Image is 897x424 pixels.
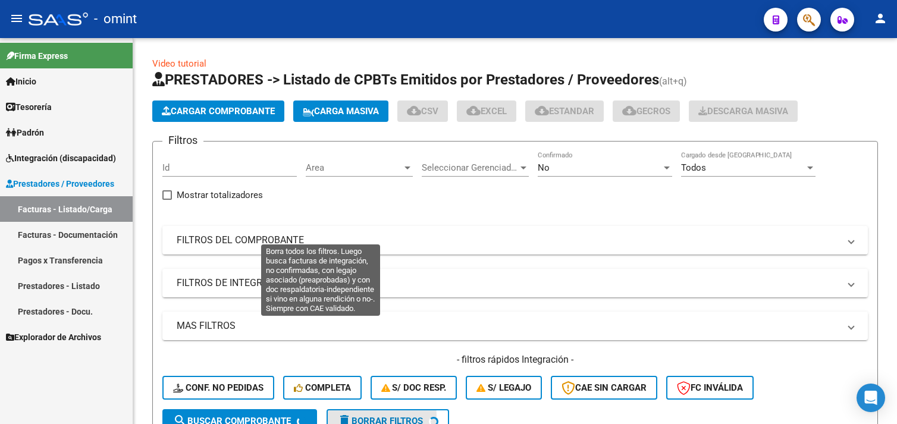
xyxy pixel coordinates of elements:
[466,106,507,117] span: EXCEL
[152,100,284,122] button: Cargar Comprobante
[10,11,24,26] mat-icon: menu
[306,162,402,173] span: Area
[173,382,264,393] span: Conf. no pedidas
[177,277,839,290] mat-panel-title: FILTROS DE INTEGRACION
[162,106,275,117] span: Cargar Comprobante
[294,382,351,393] span: Completa
[6,49,68,62] span: Firma Express
[162,312,868,340] mat-expansion-panel-header: MAS FILTROS
[162,269,868,297] mat-expansion-panel-header: FILTROS DE INTEGRACION
[152,58,206,69] a: Video tutorial
[407,103,421,118] mat-icon: cloud_download
[873,11,887,26] mat-icon: person
[659,76,687,87] span: (alt+q)
[6,177,114,190] span: Prestadores / Proveedores
[162,353,868,366] h4: - filtros rápidos Integración -
[551,376,657,400] button: CAE SIN CARGAR
[162,132,203,149] h3: Filtros
[457,100,516,122] button: EXCEL
[622,103,636,118] mat-icon: cloud_download
[562,382,647,393] span: CAE SIN CARGAR
[303,106,379,117] span: Carga Masiva
[535,106,594,117] span: Estandar
[162,226,868,255] mat-expansion-panel-header: FILTROS DEL COMPROBANTE
[407,106,438,117] span: CSV
[689,100,798,122] app-download-masive: Descarga masiva de comprobantes (adjuntos)
[152,71,659,88] span: PRESTADORES -> Listado de CPBTs Emitidos por Prestadores / Proveedores
[6,100,52,114] span: Tesorería
[476,382,531,393] span: S/ legajo
[162,376,274,400] button: Conf. no pedidas
[666,376,754,400] button: FC Inválida
[177,188,263,202] span: Mostrar totalizadores
[177,234,839,247] mat-panel-title: FILTROS DEL COMPROBANTE
[6,75,36,88] span: Inicio
[94,6,137,32] span: - omint
[535,103,549,118] mat-icon: cloud_download
[422,162,518,173] span: Seleccionar Gerenciador
[177,319,839,332] mat-panel-title: MAS FILTROS
[466,103,481,118] mat-icon: cloud_download
[6,331,101,344] span: Explorador de Archivos
[677,382,743,393] span: FC Inválida
[689,100,798,122] button: Descarga Masiva
[681,162,706,173] span: Todos
[622,106,670,117] span: Gecros
[6,152,116,165] span: Integración (discapacidad)
[466,376,542,400] button: S/ legajo
[381,382,447,393] span: S/ Doc Resp.
[397,100,448,122] button: CSV
[613,100,680,122] button: Gecros
[857,384,885,412] div: Open Intercom Messenger
[698,106,788,117] span: Descarga Masiva
[6,126,44,139] span: Padrón
[371,376,457,400] button: S/ Doc Resp.
[538,162,550,173] span: No
[283,376,362,400] button: Completa
[525,100,604,122] button: Estandar
[293,100,388,122] button: Carga Masiva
